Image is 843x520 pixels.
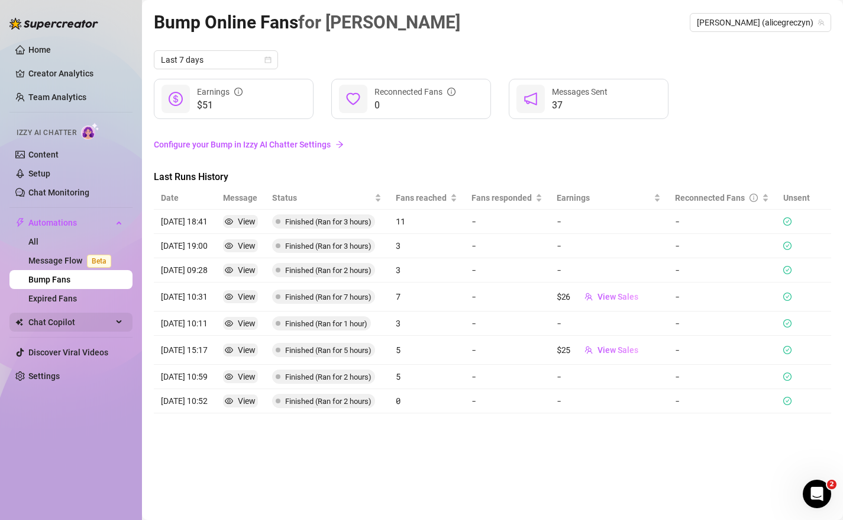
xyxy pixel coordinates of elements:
span: Beta [87,255,111,268]
span: eye [225,319,233,328]
article: - [471,344,542,357]
th: Unsent [776,187,817,210]
span: check-circle [783,346,792,354]
span: Messages Sent [552,87,608,97]
article: 3 [396,317,457,330]
span: Fans responded [471,191,533,204]
span: Finished (Ran for 2 hours) [285,373,372,381]
span: Finished (Ran for 2 hours) [285,397,372,406]
th: Message [216,187,265,210]
article: [DATE] 18:41 [161,215,209,228]
a: Chat Monitoring [28,188,89,197]
a: Creator Analytics [28,64,123,83]
span: dollar [169,92,183,106]
span: 37 [552,98,608,113]
a: Setup [28,169,50,178]
span: info-circle [447,88,456,96]
span: eye [225,242,233,250]
span: Alice (alicegreczyn) [697,14,824,31]
th: Fans responded [464,187,550,210]
span: eye [225,217,233,226]
article: 7 [396,290,457,303]
article: - [675,264,769,277]
span: check-circle [783,293,792,301]
img: logo-BBDzfeDw.svg [9,18,98,30]
div: View [238,394,256,407]
span: eye [225,293,233,301]
article: 0 [396,394,457,407]
div: View [238,239,256,252]
th: Date [154,187,216,210]
div: Reconnected Fans [374,85,456,98]
span: eye [225,266,233,274]
span: View Sales [597,292,638,301]
span: 2 [827,480,836,489]
article: - [675,215,769,228]
article: [DATE] 10:52 [161,394,209,407]
div: View [238,290,256,303]
button: View Sales [575,341,648,359]
div: Earnings [197,85,243,98]
article: - [675,370,769,383]
span: for [PERSON_NAME] [298,12,460,33]
span: info-circle [750,194,758,202]
span: Last Runs History [154,170,353,184]
article: - [675,239,769,252]
div: View [238,317,256,330]
a: Message FlowBeta [28,256,116,265]
a: All [28,237,38,246]
span: Finished (Ran for 7 hours) [285,293,372,301]
article: - [471,239,542,252]
article: - [557,264,561,277]
article: 3 [396,264,457,277]
article: - [557,394,561,407]
span: Finished (Ran for 3 hours) [285,217,372,226]
img: Chat Copilot [15,318,23,326]
article: [DATE] 10:11 [161,317,209,330]
span: Finished (Ran for 5 hours) [285,346,372,355]
article: [DATE] 10:59 [161,370,209,383]
th: Status [265,187,389,210]
a: Settings [28,371,60,381]
article: - [675,344,769,357]
article: [DATE] 09:28 [161,264,209,277]
span: Earnings [557,191,651,204]
a: Configure your Bump in Izzy AI Chatter Settingsarrow-right [154,133,831,156]
span: Izzy AI Chatter [17,127,76,139]
span: Last 7 days [161,51,271,69]
span: Finished (Ran for 3 hours) [285,242,372,251]
article: - [675,394,769,407]
div: View [238,215,256,228]
span: Chat Copilot [28,313,112,332]
span: Status [272,191,372,204]
button: View Sales [575,287,648,306]
article: - [471,370,542,383]
div: View [238,344,256,357]
span: calendar [264,56,272,63]
article: 3 [396,239,457,252]
span: check-circle [783,397,792,405]
span: info-circle [234,88,243,96]
article: $25 [557,344,570,357]
span: check-circle [783,266,792,274]
a: Team Analytics [28,92,86,102]
span: eye [225,397,233,405]
span: thunderbolt [15,218,25,227]
span: $51 [197,98,243,113]
div: View [238,370,256,383]
div: View [238,264,256,277]
span: check-circle [783,217,792,226]
span: check-circle [783,319,792,328]
article: - [675,317,769,330]
article: - [471,290,542,303]
a: Discover Viral Videos [28,348,108,357]
article: - [471,394,542,407]
article: - [471,215,542,228]
th: Fans reached [389,187,464,210]
span: notification [524,92,538,106]
article: - [471,264,542,277]
span: 0 [374,98,456,113]
span: team [584,293,593,301]
span: eye [225,373,233,381]
a: Expired Fans [28,294,77,303]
